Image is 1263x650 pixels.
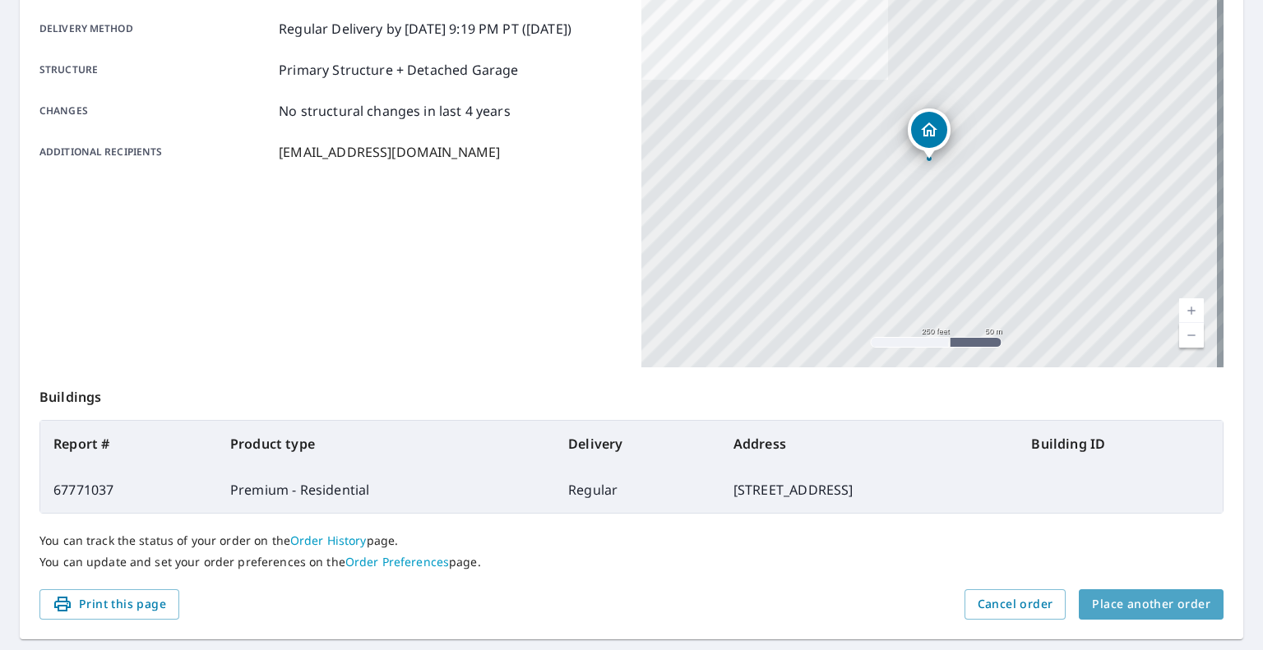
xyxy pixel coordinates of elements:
[965,589,1066,620] button: Cancel order
[1179,323,1204,348] a: Current Level 17, Zoom Out
[345,554,449,569] a: Order Preferences
[908,108,951,159] div: Dropped pin, building 1, Residential property, 125 245th Pl SE Sammamish, WA 98074
[555,467,720,513] td: Regular
[217,421,555,467] th: Product type
[1092,594,1210,615] span: Place another order
[279,101,511,121] p: No structural changes in last 4 years
[39,142,272,162] p: Additional recipients
[978,594,1053,615] span: Cancel order
[1018,421,1223,467] th: Building ID
[39,19,272,39] p: Delivery method
[40,467,217,513] td: 67771037
[53,594,166,615] span: Print this page
[39,101,272,121] p: Changes
[720,421,1019,467] th: Address
[290,532,367,548] a: Order History
[1179,298,1204,323] a: Current Level 17, Zoom In
[217,467,555,513] td: Premium - Residential
[279,19,571,39] p: Regular Delivery by [DATE] 9:19 PM PT ([DATE])
[279,142,500,162] p: [EMAIL_ADDRESS][DOMAIN_NAME]
[40,421,217,467] th: Report #
[39,589,179,620] button: Print this page
[39,60,272,80] p: Structure
[39,367,1224,420] p: Buildings
[1079,589,1224,620] button: Place another order
[720,467,1019,513] td: [STREET_ADDRESS]
[39,555,1224,569] p: You can update and set your order preferences on the page.
[279,60,518,80] p: Primary Structure + Detached Garage
[555,421,720,467] th: Delivery
[39,533,1224,548] p: You can track the status of your order on the page.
